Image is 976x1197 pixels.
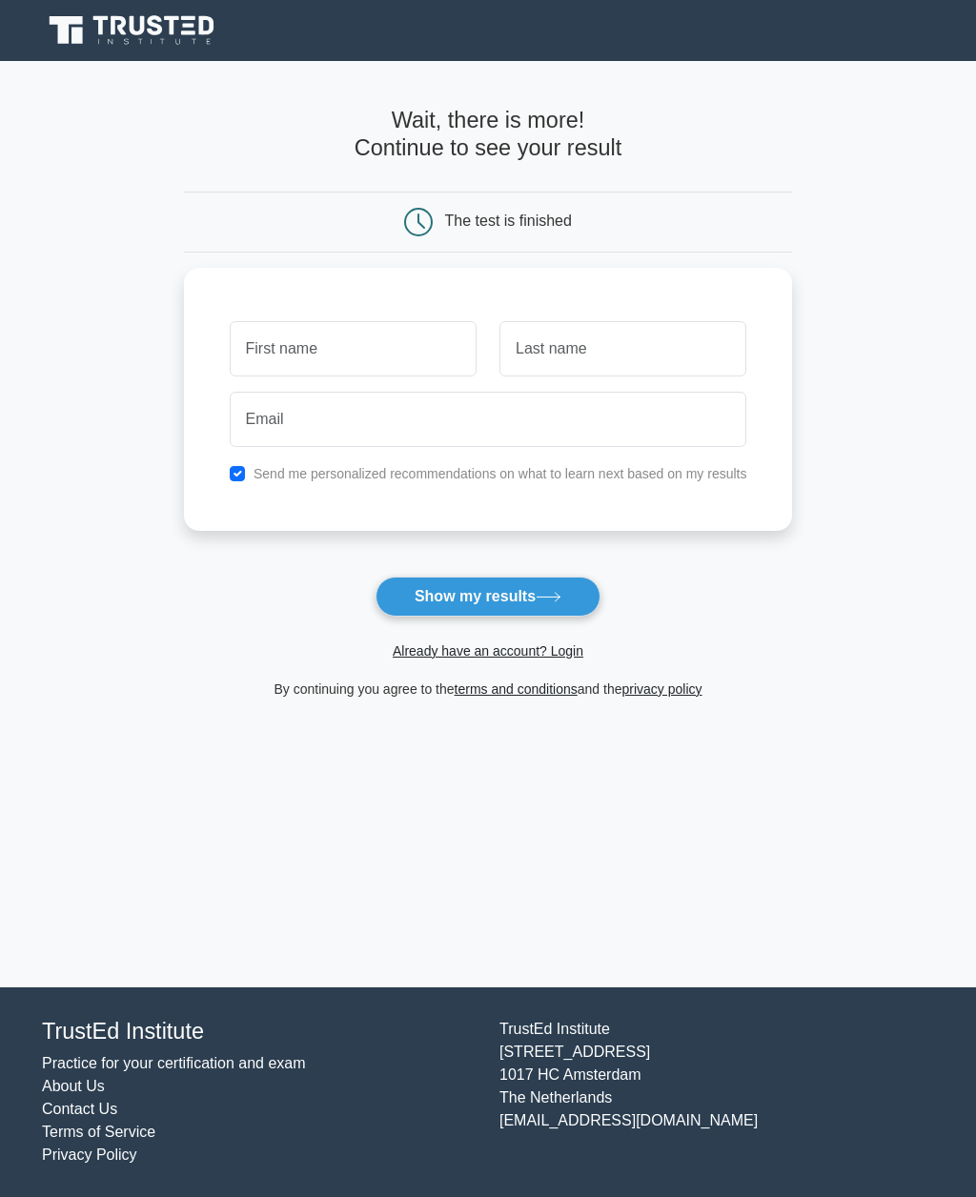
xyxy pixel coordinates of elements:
[488,1018,945,1167] div: TrustEd Institute [STREET_ADDRESS] 1017 HC Amsterdam The Netherlands [EMAIL_ADDRESS][DOMAIN_NAME]
[42,1078,105,1094] a: About Us
[455,681,578,697] a: terms and conditions
[445,213,572,229] div: The test is finished
[622,681,702,697] a: privacy policy
[499,321,746,376] input: Last name
[42,1146,137,1163] a: Privacy Policy
[230,392,747,447] input: Email
[42,1055,306,1071] a: Practice for your certification and exam
[230,321,477,376] input: First name
[42,1101,117,1117] a: Contact Us
[173,678,804,700] div: By continuing you agree to the and the
[184,107,793,160] h4: Wait, there is more! Continue to see your result
[393,643,583,659] a: Already have an account? Login
[42,1124,155,1140] a: Terms of Service
[42,1018,477,1045] h4: TrustEd Institute
[254,466,747,481] label: Send me personalized recommendations on what to learn next based on my results
[376,577,600,617] button: Show my results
